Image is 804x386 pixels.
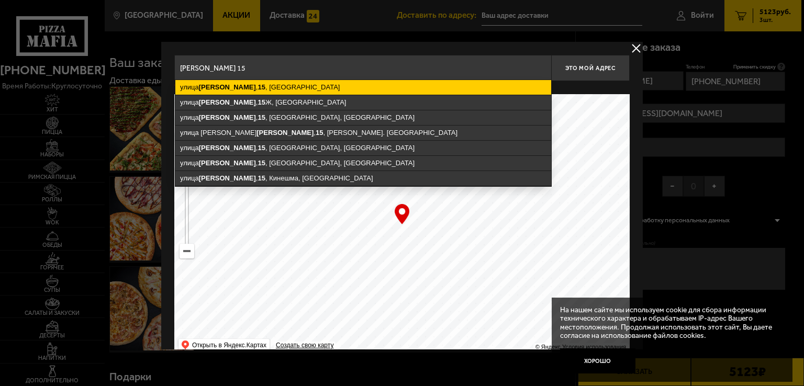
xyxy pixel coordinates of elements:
[174,84,322,92] p: Укажите дом на карте или в поле ввода
[175,110,551,125] ymaps: улица , , [GEOGRAPHIC_DATA], [GEOGRAPHIC_DATA]
[199,98,256,106] ymaps: [PERSON_NAME]
[199,159,256,167] ymaps: [PERSON_NAME]
[560,306,778,340] p: На нашем сайте мы используем cookie для сбора информации технического характера и обрабатываем IP...
[258,159,265,167] ymaps: 15
[256,129,314,137] ymaps: [PERSON_NAME]
[199,144,256,152] ymaps: [PERSON_NAME]
[175,80,551,95] ymaps: улица , , [GEOGRAPHIC_DATA]
[316,129,323,137] ymaps: 15
[551,55,630,81] button: Это мой адрес
[258,98,265,106] ymaps: 15
[630,42,643,55] button: delivery type
[175,141,551,155] ymaps: улица , , [GEOGRAPHIC_DATA], [GEOGRAPHIC_DATA]
[258,83,265,91] ymaps: 15
[560,348,635,373] button: Хорошо
[274,342,336,349] a: Создать свою карту
[175,156,551,171] ymaps: улица , , [GEOGRAPHIC_DATA], [GEOGRAPHIC_DATA]
[178,339,270,351] ymaps: Открыть в Яндекс.Картах
[258,144,265,152] ymaps: 15
[565,65,616,72] span: Это мой адрес
[199,174,256,182] ymaps: [PERSON_NAME]
[199,83,256,91] ymaps: [PERSON_NAME]
[258,113,265,121] ymaps: 15
[174,55,551,81] input: Введите адрес доставки
[535,344,561,350] ymaps: © Яндекс
[199,113,256,121] ymaps: [PERSON_NAME]
[175,95,551,110] ymaps: улица , Ж, [GEOGRAPHIC_DATA]
[258,174,265,182] ymaps: 15
[175,171,551,186] ymaps: улица , , Кинешма, [GEOGRAPHIC_DATA]
[175,126,551,140] ymaps: улица [PERSON_NAME] , , [PERSON_NAME]. [GEOGRAPHIC_DATA]
[192,339,266,351] ymaps: Открыть в Яндекс.Картах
